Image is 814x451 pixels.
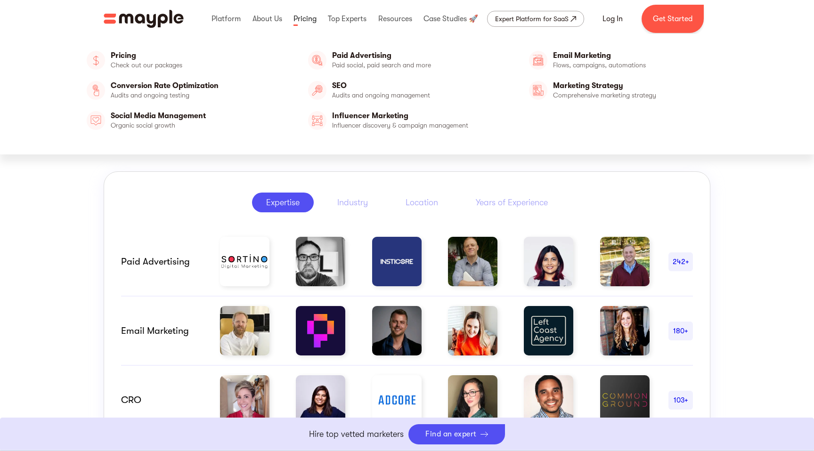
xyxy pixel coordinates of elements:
div: 242+ [668,256,693,267]
div: Expertise [266,197,300,208]
a: home [104,10,184,28]
a: Get Started [642,5,704,33]
div: CRO [121,395,201,406]
div: Paid advertising [121,256,201,267]
div: Pricing [291,4,319,34]
div: 180+ [668,325,693,337]
div: About Us [250,4,285,34]
div: Years of Experience [476,197,548,208]
div: 103+ [668,395,693,406]
div: Industry [337,197,368,208]
img: Mayple logo [104,10,184,28]
a: Expert Platform for SaaS [487,11,584,27]
div: Resources [376,4,415,34]
div: Platform [209,4,243,34]
a: Log In [591,8,634,30]
iframe: Chat Widget [767,406,814,451]
div: email marketing [121,325,201,337]
div: Location [406,197,438,208]
div: Top Experts [326,4,369,34]
div: Expert Platform for SaaS [495,13,569,24]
